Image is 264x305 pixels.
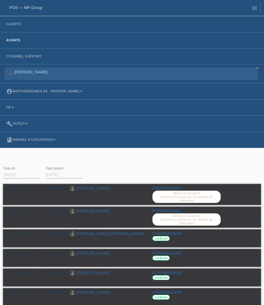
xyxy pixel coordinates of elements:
[6,290,31,295] div: [DATE]
[152,209,182,213] a: POSP00026931
[152,295,170,300] label: confirmé
[6,186,31,191] div: [DATE]
[6,251,31,256] div: [DATE]
[152,275,170,280] label: confirmé
[6,121,12,127] i: build
[76,270,110,275] a: [PERSON_NAME]
[252,191,261,200] div: étendre/coller
[6,231,31,236] div: [DATE]
[255,66,260,70] a: close
[152,270,182,275] a: POSP00026678
[248,6,261,10] a: menu
[252,236,261,245] div: étendre/coller
[256,67,259,70] i: close
[6,137,12,143] i: book
[14,70,48,74] a: [PERSON_NAME]
[6,209,31,213] div: [DATE]
[3,38,23,42] a: Achats
[3,54,44,58] a: Courriel Support
[76,251,110,256] a: [PERSON_NAME]
[76,186,110,191] a: [PERSON_NAME]
[252,295,261,304] div: étendre/coller
[6,88,12,95] i: account_circle
[3,105,17,109] a: FR ▾
[19,210,27,213] span: 09:16
[152,256,170,261] label: confirmé
[19,252,27,255] span: 15:03
[19,291,27,294] span: 09:41
[152,251,182,256] a: POSP00026800
[19,187,27,190] span: 15:13
[76,290,110,295] a: [PERSON_NAME]
[252,256,261,265] div: étendre/coller
[3,138,58,141] a: bookManuel d’utilisation ▾
[3,22,24,26] a: Clients
[3,89,85,93] a: account_circleWatchdreamer SA - [PERSON_NAME] ▾
[152,290,182,295] a: POSP00026674
[252,213,261,223] div: étendre/coller
[36,231,65,236] div: CHF 9'100.00
[19,232,27,236] span: 14:52
[36,270,65,275] div: CHF 5'400.00
[6,270,31,275] div: [DATE]
[252,275,261,284] div: étendre/coller
[19,271,27,275] span: 10:18
[9,5,42,10] a: POS — MF Group
[252,5,258,11] i: menu
[76,209,110,213] a: [PERSON_NAME]
[152,186,182,191] a: POSP00026957
[152,213,221,226] label: Achat en suspens documents transmis, en attente de validation
[152,231,182,236] a: POSP00026905
[36,186,65,191] div: CHF 4'400.00
[3,122,31,125] a: buildOutils ▾
[36,290,65,295] div: CHF 9'450.00
[152,236,170,241] label: confirmé
[76,231,144,236] a: [PERSON_NAME] [PERSON_NAME]
[36,251,65,256] div: CHF 5'500.00
[152,191,221,203] label: Achat en suspens documents transmis, en attente de validation
[36,209,65,213] div: CHF 2'000.00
